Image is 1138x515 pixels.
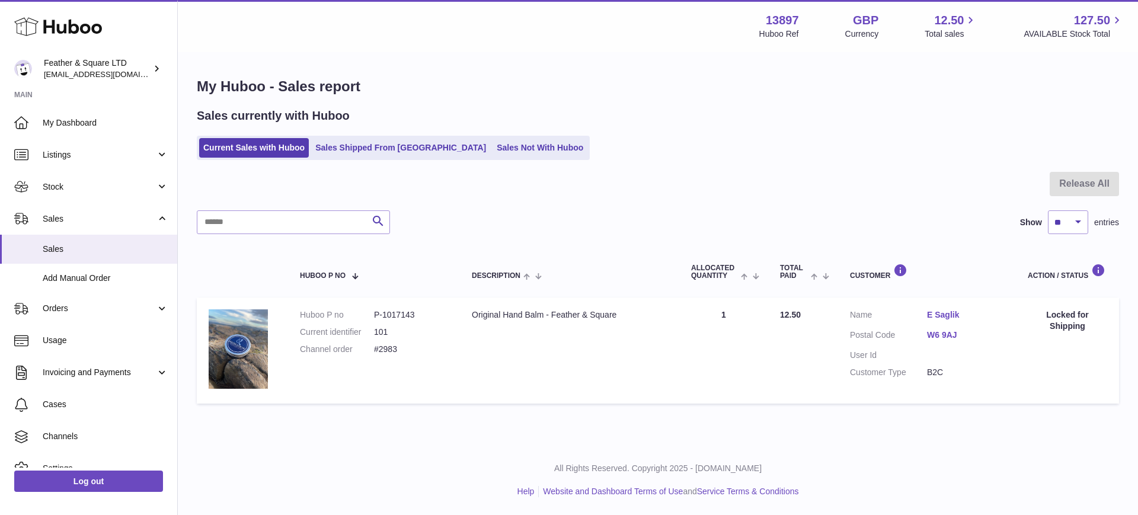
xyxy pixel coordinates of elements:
[197,77,1119,96] h1: My Huboo - Sales report
[934,12,964,28] span: 12.50
[43,335,168,346] span: Usage
[43,399,168,410] span: Cases
[691,264,738,280] span: ALLOCATED Quantity
[1074,12,1110,28] span: 127.50
[300,309,374,321] dt: Huboo P no
[925,12,977,40] a: 12.50 Total sales
[493,138,587,158] a: Sales Not With Huboo
[850,367,927,378] dt: Customer Type
[850,264,1004,280] div: Customer
[209,309,268,388] img: il_fullxfull.5545322717_sv0z.jpg
[759,28,799,40] div: Huboo Ref
[1028,264,1107,280] div: Action / Status
[850,350,927,361] dt: User Id
[543,487,683,496] a: Website and Dashboard Terms of Use
[853,12,878,28] strong: GBP
[43,463,168,474] span: Settings
[927,367,1004,378] dd: B2C
[925,28,977,40] span: Total sales
[472,309,667,321] div: Original Hand Balm - Feather & Square
[43,367,156,378] span: Invoicing and Payments
[766,12,799,28] strong: 13897
[1024,12,1124,40] a: 127.50 AVAILABLE Stock Total
[679,298,768,403] td: 1
[44,69,174,79] span: [EMAIL_ADDRESS][DOMAIN_NAME]
[14,471,163,492] a: Log out
[539,486,798,497] li: and
[374,327,448,338] dd: 101
[374,344,448,355] dd: #2983
[850,309,927,324] dt: Name
[1094,217,1119,228] span: entries
[780,310,801,319] span: 12.50
[43,244,168,255] span: Sales
[43,213,156,225] span: Sales
[44,57,151,80] div: Feather & Square LTD
[850,330,927,344] dt: Postal Code
[845,28,879,40] div: Currency
[374,309,448,321] dd: P-1017143
[43,117,168,129] span: My Dashboard
[472,272,520,280] span: Description
[780,264,808,280] span: Total paid
[311,138,490,158] a: Sales Shipped From [GEOGRAPHIC_DATA]
[43,431,168,442] span: Channels
[43,303,156,314] span: Orders
[43,149,156,161] span: Listings
[300,344,374,355] dt: Channel order
[1020,217,1042,228] label: Show
[1028,309,1107,332] div: Locked for Shipping
[14,60,32,78] img: feathernsquare@gmail.com
[300,272,346,280] span: Huboo P no
[187,463,1129,474] p: All Rights Reserved. Copyright 2025 - [DOMAIN_NAME]
[197,108,350,124] h2: Sales currently with Huboo
[199,138,309,158] a: Current Sales with Huboo
[697,487,799,496] a: Service Terms & Conditions
[927,330,1004,341] a: W6 9AJ
[43,273,168,284] span: Add Manual Order
[1024,28,1124,40] span: AVAILABLE Stock Total
[927,309,1004,321] a: E Saglik
[517,487,535,496] a: Help
[43,181,156,193] span: Stock
[300,327,374,338] dt: Current identifier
